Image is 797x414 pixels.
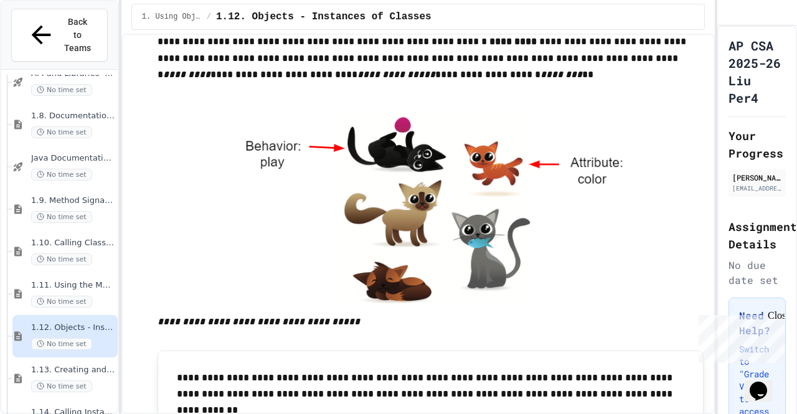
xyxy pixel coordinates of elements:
span: No time set [31,84,92,96]
iframe: chat widget [694,310,785,363]
span: Back to Teams [63,16,92,55]
span: 1.10. Calling Class Methods [31,238,115,248]
div: No due date set [729,258,786,288]
h3: Need Help? [739,308,775,338]
h2: Assignment Details [729,218,786,253]
span: 1.12. Objects - Instances of Classes [31,322,115,333]
span: No time set [31,169,92,181]
div: [EMAIL_ADDRESS][DOMAIN_NAME] [732,184,782,193]
span: 1.12. Objects - Instances of Classes [216,9,432,24]
div: [PERSON_NAME] [732,172,782,183]
span: No time set [31,253,92,265]
span: No time set [31,126,92,138]
span: 1.8. Documentation with Comments and Preconditions [31,111,115,121]
span: 1.13. Creating and Initializing Objects: Constructors [31,365,115,375]
span: No time set [31,380,92,392]
span: Java Documentation with Comments - Topic 1.8 [31,153,115,164]
span: No time set [31,296,92,308]
span: No time set [31,211,92,223]
h2: Your Progress [729,127,786,162]
span: No time set [31,338,92,350]
iframe: chat widget [745,364,785,402]
span: 1.9. Method Signatures [31,195,115,206]
button: Back to Teams [11,9,108,62]
div: Chat with us now!Close [5,5,86,79]
span: 1. Using Objects and Methods [142,12,202,22]
span: / [207,12,211,22]
h1: AP CSA 2025-26 Liu Per4 [729,37,786,106]
span: 1.11. Using the Math Class [31,280,115,291]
